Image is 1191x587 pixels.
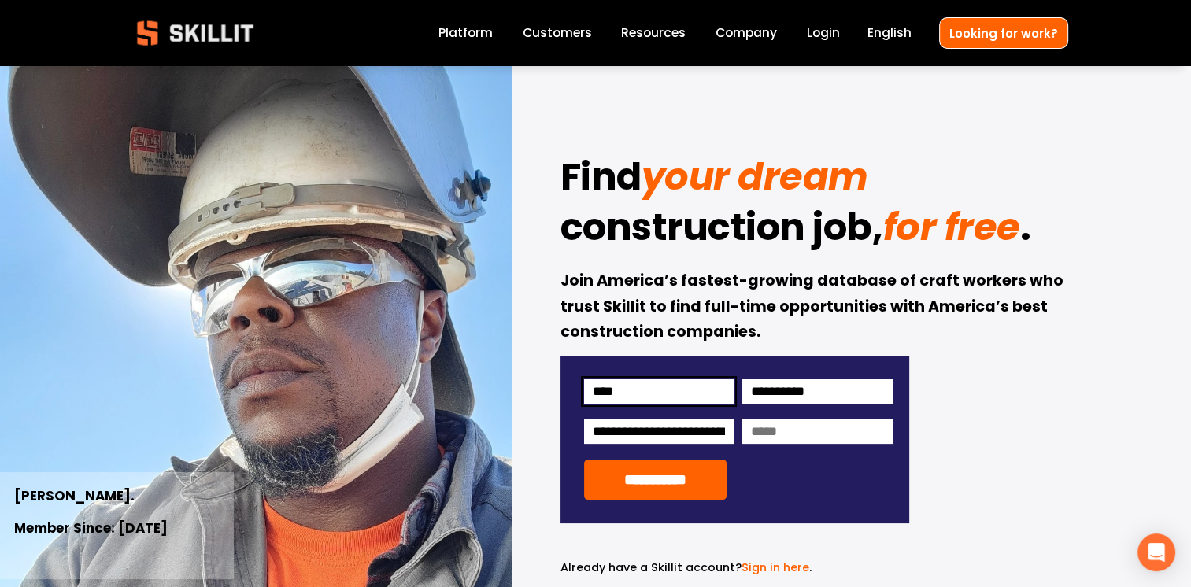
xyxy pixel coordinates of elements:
[522,23,591,44] a: Customers
[560,559,909,577] p: .
[560,269,1067,346] strong: Join America’s fastest-growing database of craft workers who trust Skillit to find full-time oppo...
[882,201,1019,253] em: for free
[560,198,883,263] strong: construction job,
[867,23,912,44] div: language picker
[14,518,168,541] strong: Member Since: [DATE]
[124,9,267,57] img: Skillit
[560,559,742,575] span: Already have a Skillit account?
[14,485,135,508] strong: [PERSON_NAME].
[621,24,686,42] span: Resources
[438,23,493,44] a: Platform
[867,24,912,42] span: English
[939,17,1068,48] a: Looking for work?
[1020,198,1031,263] strong: .
[621,23,686,44] a: folder dropdown
[560,148,642,212] strong: Find
[716,23,777,44] a: Company
[642,150,868,203] em: your dream
[807,23,840,44] a: Login
[1137,533,1175,571] div: Open Intercom Messenger
[742,559,809,575] a: Sign in here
